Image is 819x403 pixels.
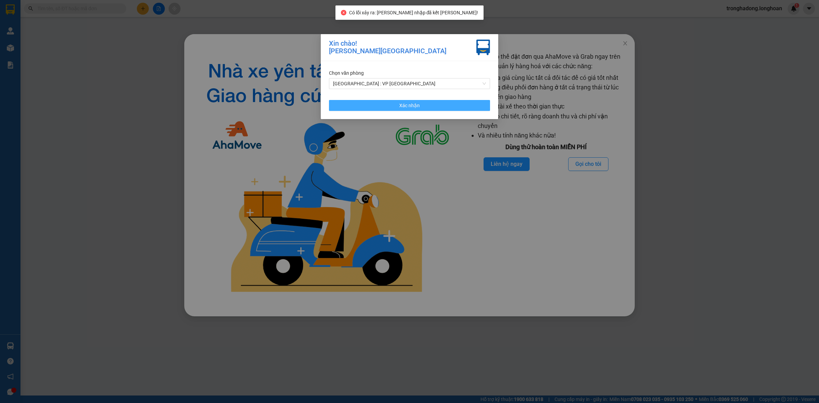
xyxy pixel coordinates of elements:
[341,10,346,15] span: close-circle
[399,102,420,109] span: Xác nhận
[476,40,490,55] img: vxr-icon
[333,78,486,89] span: Hà Nội : VP Hà Đông
[329,100,490,111] button: Xác nhận
[329,69,490,77] div: Chọn văn phòng
[329,40,446,55] div: Xin chào! [PERSON_NAME][GEOGRAPHIC_DATA]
